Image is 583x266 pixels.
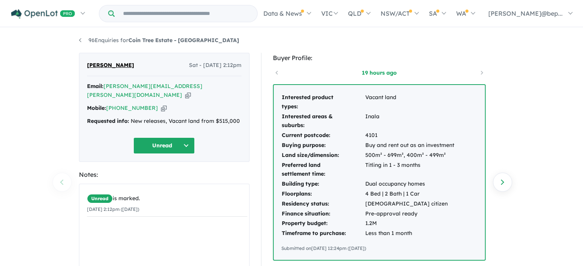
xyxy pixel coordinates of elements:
[281,179,365,189] td: Building type:
[11,9,75,19] img: Openlot PRO Logo White
[87,117,241,126] div: New releases, Vacant land from $515,000
[365,199,455,209] td: [DEMOGRAPHIC_DATA] citizen
[488,10,563,17] span: [PERSON_NAME]@bep...
[128,37,239,44] strong: Coin Tree Estate - [GEOGRAPHIC_DATA]
[281,160,365,180] td: Preferred land settlement time:
[365,189,455,199] td: 4 Bed | 2 Bath | 1 Car
[365,112,455,131] td: Inala
[87,117,129,124] strong: Requested info:
[281,131,365,140] td: Current postcode:
[281,150,365,160] td: Land size/dimension:
[106,104,158,111] a: [PHONE_NUMBER]
[281,112,365,131] td: Interested areas & suburbs:
[87,104,106,111] strong: Mobile:
[281,140,365,150] td: Buying purpose:
[87,61,134,70] span: [PERSON_NAME]
[189,61,241,70] span: Sat - [DATE] 2:12pm
[273,53,486,63] div: Buyer Profile:
[365,150,455,160] td: 500m² - 699m², 400m² - 499m²
[365,219,455,228] td: 1.2M
[79,170,250,180] div: Notes:
[79,37,239,44] a: 96Enquiries forCoin Tree Estate - [GEOGRAPHIC_DATA]
[281,228,365,238] td: Timeframe to purchase:
[281,245,477,252] div: Submitted on [DATE] 12:24pm ([DATE])
[79,36,504,45] nav: breadcrumb
[87,194,113,203] span: Unread
[87,83,202,99] a: [PERSON_NAME][EMAIL_ADDRESS][PERSON_NAME][DOMAIN_NAME]
[365,160,455,180] td: Titling in 1 - 3 months
[161,104,167,112] button: Copy
[281,199,365,209] td: Residency status:
[281,219,365,228] td: Property budget:
[116,5,256,22] input: Try estate name, suburb, builder or developer
[281,93,365,112] td: Interested product types:
[87,194,247,203] div: is marked.
[365,228,455,238] td: Less than 1 month
[281,189,365,199] td: Floorplans:
[87,83,103,90] strong: Email:
[87,206,139,212] small: [DATE] 2:12pm ([DATE])
[365,179,455,189] td: Dual occupancy homes
[347,69,412,77] a: 19 hours ago
[365,131,455,140] td: 4101
[281,209,365,219] td: Finance situation:
[365,93,455,112] td: Vacant land
[185,91,191,99] button: Copy
[133,137,195,154] button: Unread
[365,140,455,150] td: Buy and rent out as an investment
[365,209,455,219] td: Pre-approval ready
